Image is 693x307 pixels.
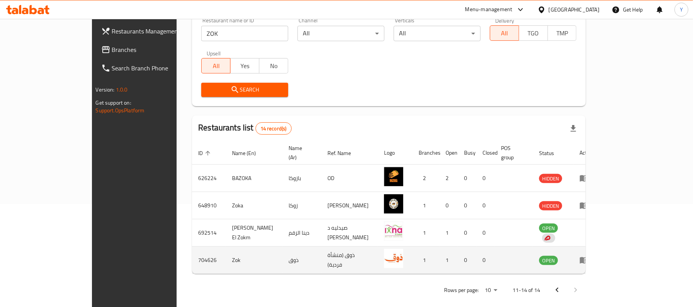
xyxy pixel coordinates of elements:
span: Status [539,148,564,158]
td: 626224 [192,165,226,192]
td: [PERSON_NAME] El Zokm [226,219,282,247]
a: Branches [95,40,208,59]
a: Search Branch Phone [95,59,208,77]
span: Restaurants Management [112,27,202,36]
th: Busy [458,141,476,165]
td: ذوق [282,247,321,274]
div: Indicates that the vendor menu management has been moved to DH Catalog service [542,234,555,243]
img: Zok [384,249,403,268]
td: 0 [458,165,476,192]
button: Yes [230,58,259,73]
td: بازوكا [282,165,321,192]
span: OPEN [539,256,558,265]
span: All [493,28,516,39]
div: Menu [579,255,594,265]
td: OD [321,165,378,192]
button: TMP [548,25,577,41]
a: Restaurants Management [95,22,208,40]
button: Previous page [548,281,566,299]
th: Branches [412,141,439,165]
td: 1 [412,219,439,247]
td: Zok [226,247,282,274]
td: 1 [412,247,439,274]
td: 0 [458,247,476,274]
span: TGO [522,28,545,39]
span: Name (En) [232,148,266,158]
td: Zoka [226,192,282,219]
span: ID [198,148,213,158]
div: HIDDEN [539,201,562,210]
img: delivery hero logo [544,235,551,242]
button: Search [201,83,288,97]
input: Search for restaurant name or ID.. [201,26,288,41]
span: No [262,60,285,72]
td: 0 [458,192,476,219]
span: 14 record(s) [256,125,291,132]
th: Open [439,141,458,165]
span: All [205,60,227,72]
td: 0 [458,219,476,247]
span: Branches [112,45,202,54]
td: ذوق (منشأة فردية) [321,247,378,274]
span: Version: [96,85,115,95]
td: 0 [439,192,458,219]
td: [PERSON_NAME] [321,192,378,219]
span: HIDDEN [539,202,562,210]
div: Menu-management [465,5,513,14]
span: Search Branch Phone [112,63,202,73]
td: BAZOKA [226,165,282,192]
span: Get support on: [96,98,131,108]
td: 0 [476,219,495,247]
th: Logo [378,141,412,165]
td: 1 [439,247,458,274]
div: Export file [564,119,583,138]
button: All [201,58,230,73]
span: Y [680,5,683,14]
button: TGO [519,25,548,41]
span: TMP [551,28,574,39]
a: Support.OpsPlatform [96,105,145,115]
img: Zoka [384,194,403,214]
td: 0 [476,165,495,192]
span: Name (Ar) [289,143,312,162]
td: 0 [476,247,495,274]
p: Rows per page: [444,285,479,295]
td: 2 [412,165,439,192]
span: 1.0.0 [116,85,128,95]
th: Action [573,141,600,165]
div: All [297,26,384,41]
p: 11-14 of 14 [513,285,540,295]
img: BAZOKA [384,167,403,186]
td: 1 [439,219,458,247]
img: Dina El Zokm [384,222,403,241]
label: Delivery [495,18,514,23]
div: Rows per page: [482,285,500,296]
td: 648910 [192,192,226,219]
table: enhanced table [192,141,600,274]
td: 704626 [192,247,226,274]
span: Ref. Name [327,148,361,158]
div: [GEOGRAPHIC_DATA] [549,5,599,14]
td: 0 [476,192,495,219]
div: All [394,26,481,41]
th: Closed [476,141,495,165]
h2: Restaurants list [198,122,291,135]
div: Total records count [255,122,292,135]
span: HIDDEN [539,174,562,183]
td: صيدليه د [PERSON_NAME] [321,219,378,247]
td: 2 [439,165,458,192]
td: 692514 [192,219,226,247]
td: 1 [412,192,439,219]
button: All [490,25,519,41]
td: دينا الزقم [282,219,321,247]
span: Yes [234,60,256,72]
button: No [259,58,288,73]
div: Menu [579,174,594,183]
div: Menu [579,201,594,210]
span: OPEN [539,224,558,233]
label: Upsell [207,50,221,56]
span: Search [207,85,282,95]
